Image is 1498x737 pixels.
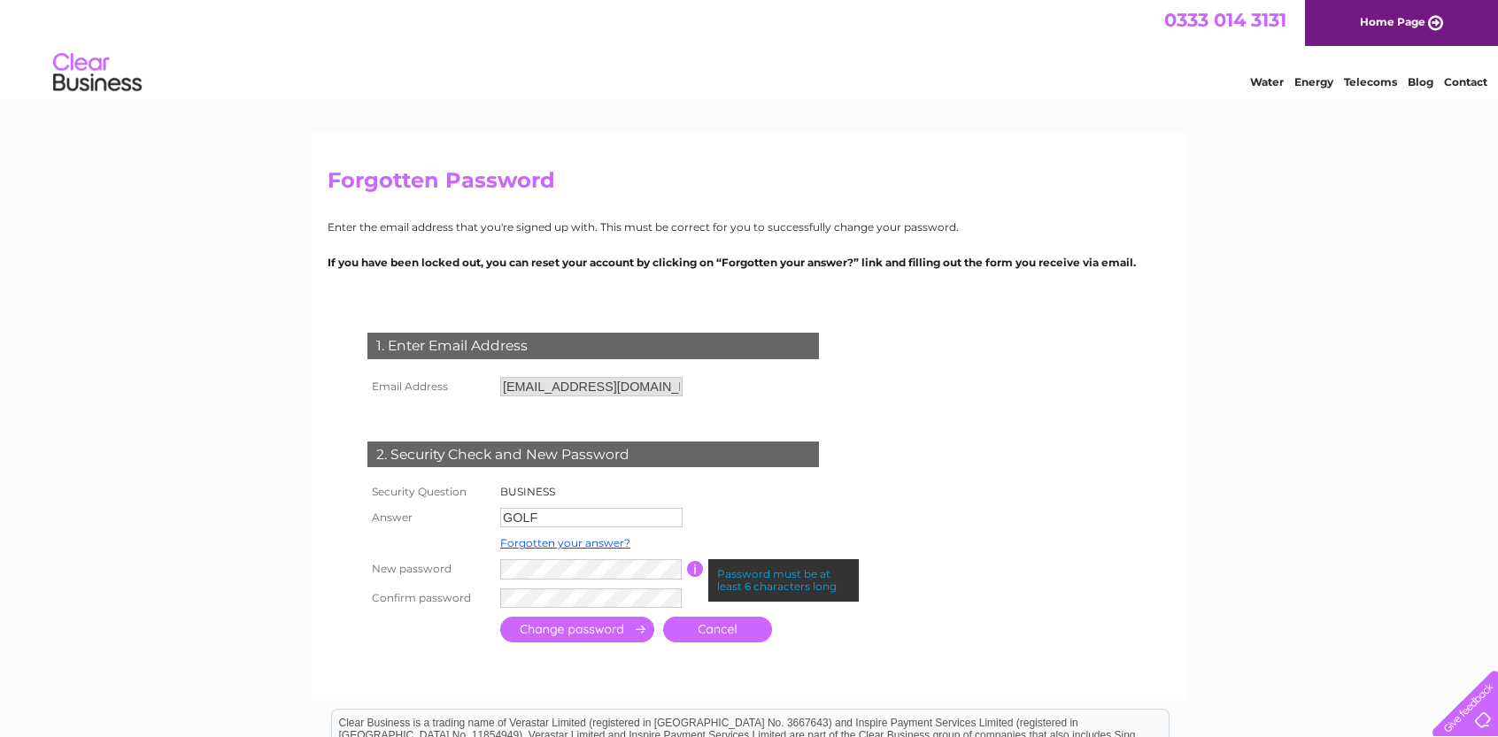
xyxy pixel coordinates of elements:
[500,617,654,642] input: Submit
[363,555,496,584] th: New password
[1444,75,1487,88] a: Contact
[328,168,1170,202] h2: Forgotten Password
[328,254,1170,271] p: If you have been locked out, you can reset your account by clicking on “Forgotten your answer?” l...
[363,372,496,401] th: Email Address
[1250,75,1284,88] a: Water
[328,219,1170,235] p: Enter the email address that you're signed up with. This must be correct for you to successfully ...
[363,584,496,613] th: Confirm password
[687,561,704,577] input: Information
[363,480,496,503] th: Security Question
[708,559,859,602] div: Password must be at least 6 characters long
[52,46,143,100] img: logo.png
[500,485,555,498] label: BUSINESS
[363,503,496,532] th: Answer
[332,10,1169,86] div: Clear Business is a trading name of Verastar Limited (registered in [GEOGRAPHIC_DATA] No. 3667643...
[1408,75,1433,88] a: Blog
[1344,75,1397,88] a: Telecoms
[663,617,772,642] a: Cancel
[1294,75,1333,88] a: Energy
[1164,9,1286,31] a: 0333 014 3131
[367,333,819,359] div: 1. Enter Email Address
[367,441,819,468] div: 2. Security Check and New Password
[500,536,630,549] a: Forgotten your answer?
